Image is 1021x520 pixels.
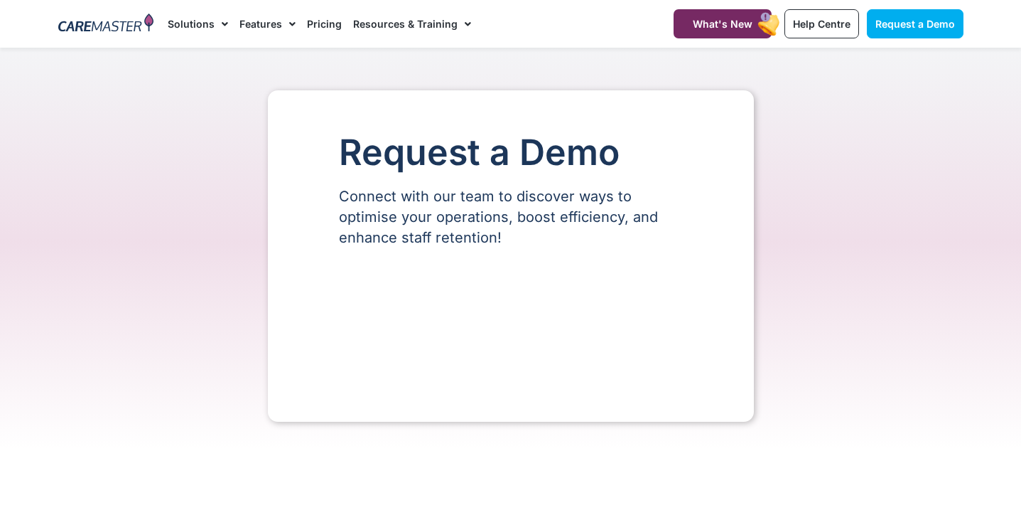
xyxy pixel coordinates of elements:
a: Request a Demo [867,9,963,38]
span: Help Centre [793,18,850,30]
img: CareMaster Logo [58,14,154,35]
a: What's New [674,9,772,38]
a: Help Centre [784,9,859,38]
span: Request a Demo [875,18,955,30]
h1: Request a Demo [339,133,683,172]
iframe: Form 0 [339,272,683,379]
p: Connect with our team to discover ways to optimise your operations, boost efficiency, and enhance... [339,186,683,248]
span: What's New [693,18,752,30]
